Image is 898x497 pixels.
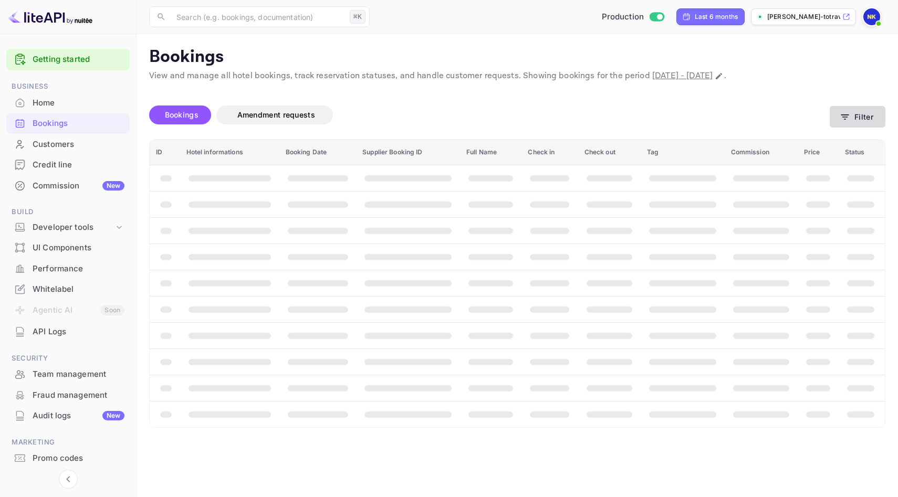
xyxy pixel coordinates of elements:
p: View and manage all hotel bookings, track reservation statuses, and handle customer requests. Sho... [149,70,885,82]
div: Developer tools [6,218,130,237]
th: Status [839,140,885,165]
a: Performance [6,259,130,278]
div: Credit line [33,159,124,171]
th: Supplier Booking ID [356,140,460,165]
span: Security [6,353,130,364]
a: Bookings [6,113,130,133]
div: Customers [33,139,124,151]
div: API Logs [33,326,124,338]
span: Bookings [165,110,199,119]
div: Bookings [33,118,124,130]
a: Customers [6,134,130,154]
div: Audit logsNew [6,406,130,426]
span: Marketing [6,437,130,448]
th: Price [798,140,839,165]
a: API Logs [6,322,130,341]
a: UI Components [6,238,130,257]
div: account-settings tabs [149,105,830,124]
th: Hotel informations [180,140,279,165]
a: Getting started [33,54,124,66]
button: Filter [830,106,885,128]
div: Audit logs [33,410,124,422]
img: Nikolas Kampas [863,8,880,25]
div: New [102,411,124,420]
div: Whitelabel [6,279,130,300]
table: booking table [150,140,885,427]
div: Fraud management [33,389,124,401]
th: Tag [641,140,725,165]
div: ⌘K [350,10,366,24]
div: Bookings [6,113,130,134]
div: API Logs [6,322,130,342]
div: Getting started [6,49,130,70]
th: Booking Date [279,140,357,165]
a: Fraud management [6,385,130,405]
div: UI Components [6,238,130,258]
div: Performance [6,259,130,279]
div: Team management [33,368,124,380]
div: Switch to Sandbox mode [598,11,669,23]
p: Bookings [149,47,885,68]
span: Business [6,81,130,92]
div: Credit line [6,155,130,175]
button: Collapse navigation [59,470,78,489]
input: Search (e.g. bookings, documentation) [170,6,346,27]
a: Whitelabel [6,279,130,299]
div: Team management [6,364,130,385]
div: Home [6,93,130,113]
span: Build [6,206,130,218]
th: Commission [725,140,798,165]
div: Commission [33,180,124,192]
th: Full Name [460,140,521,165]
p: [PERSON_NAME]-totrave... [767,12,840,22]
div: Developer tools [33,221,114,234]
img: LiteAPI logo [8,8,92,25]
div: New [102,181,124,191]
div: Home [33,97,124,109]
div: Promo codes [33,452,124,464]
span: Amendment requests [237,110,315,119]
a: Team management [6,364,130,384]
div: Performance [33,263,124,275]
a: CommissionNew [6,176,130,195]
a: Audit logsNew [6,406,130,425]
th: Check in [521,140,578,165]
span: [DATE] - [DATE] [652,70,713,81]
th: ID [150,140,180,165]
a: Credit line [6,155,130,174]
a: Promo codes [6,448,130,468]
div: Customers [6,134,130,155]
div: Last 6 months [695,12,738,22]
button: Change date range [714,71,724,81]
div: Fraud management [6,385,130,406]
th: Check out [578,140,641,165]
div: Promo codes [6,448,130,469]
div: Whitelabel [33,283,124,295]
div: UI Components [33,242,124,254]
a: Home [6,93,130,112]
div: CommissionNew [6,176,130,196]
span: Production [602,11,644,23]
